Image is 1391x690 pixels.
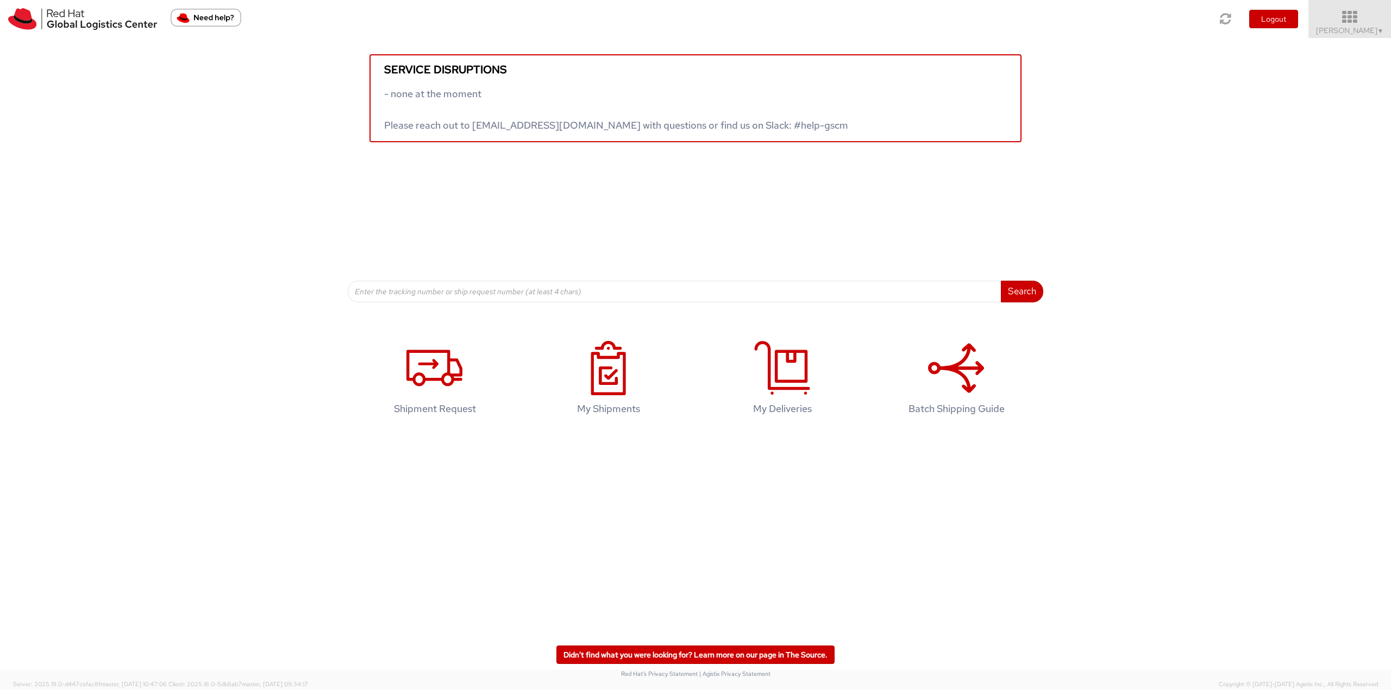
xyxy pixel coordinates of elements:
[1377,27,1384,35] span: ▼
[242,680,308,688] span: master, [DATE] 09:34:17
[701,330,864,431] a: My Deliveries
[712,403,853,414] h4: My Deliveries
[621,670,698,678] a: Red Hat's Privacy Statement
[1316,26,1384,35] span: [PERSON_NAME]
[1001,281,1043,302] button: Search
[527,330,690,431] a: My Shipments
[556,645,835,664] a: Didn't find what you were looking for? Learn more on our page in The Source.
[101,680,167,688] span: master, [DATE] 10:47:06
[886,403,1026,414] h4: Batch Shipping Guide
[384,64,1007,75] h5: Service disruptions
[13,680,167,688] span: Server: 2025.19.0-d447cefac8f
[875,330,1038,431] a: Batch Shipping Guide
[8,8,157,30] img: rh-logistics-00dfa346123c4ec078e1.svg
[369,54,1022,142] a: Service disruptions - none at the moment Please reach out to [EMAIL_ADDRESS][DOMAIN_NAME] with qu...
[1219,680,1378,689] span: Copyright © [DATE]-[DATE] Agistix Inc., All Rights Reserved
[365,403,505,414] h4: Shipment Request
[353,330,516,431] a: Shipment Request
[538,403,679,414] h4: My Shipments
[171,9,241,27] button: Need help?
[699,670,770,678] a: | Agistix Privacy Statement
[168,680,308,688] span: Client: 2025.18.0-5db8ab7
[384,87,848,131] span: - none at the moment Please reach out to [EMAIL_ADDRESS][DOMAIN_NAME] with questions or find us o...
[1249,10,1298,28] button: Logout
[348,281,1001,302] input: Enter the tracking number or ship request number (at least 4 chars)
